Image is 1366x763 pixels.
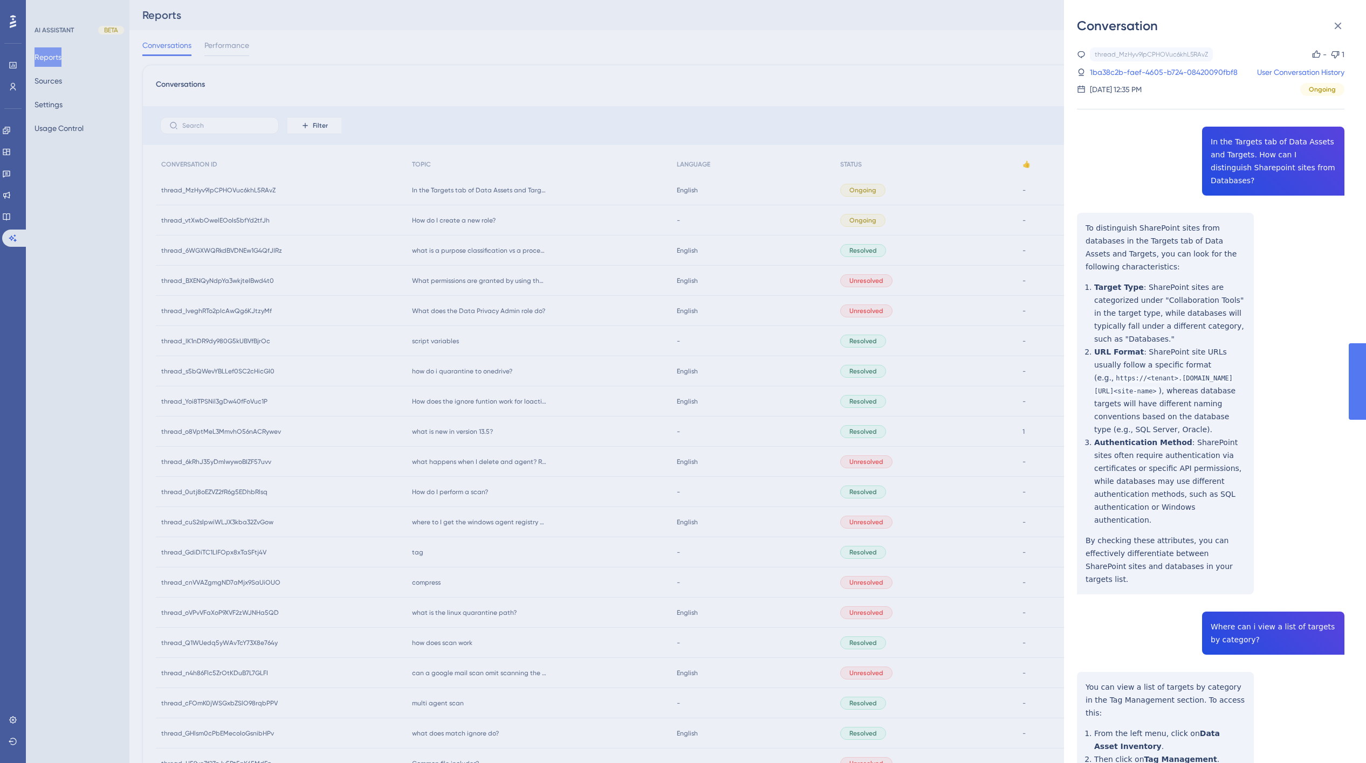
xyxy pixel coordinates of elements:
a: 1ba38c2b-faef-4605-b724-08420090fbf8 [1090,66,1238,79]
div: Conversation [1077,17,1353,34]
iframe: UserGuiding AI Assistant Launcher [1321,720,1353,753]
div: - [1323,48,1327,61]
a: User Conversation History [1257,66,1344,79]
div: 1 [1342,48,1344,61]
span: Ongoing [1309,85,1336,94]
div: thread_MzHyv9lpCPHOVuc6khL5RAvZ [1095,50,1208,59]
div: [DATE] 12:35 PM [1090,83,1142,96]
